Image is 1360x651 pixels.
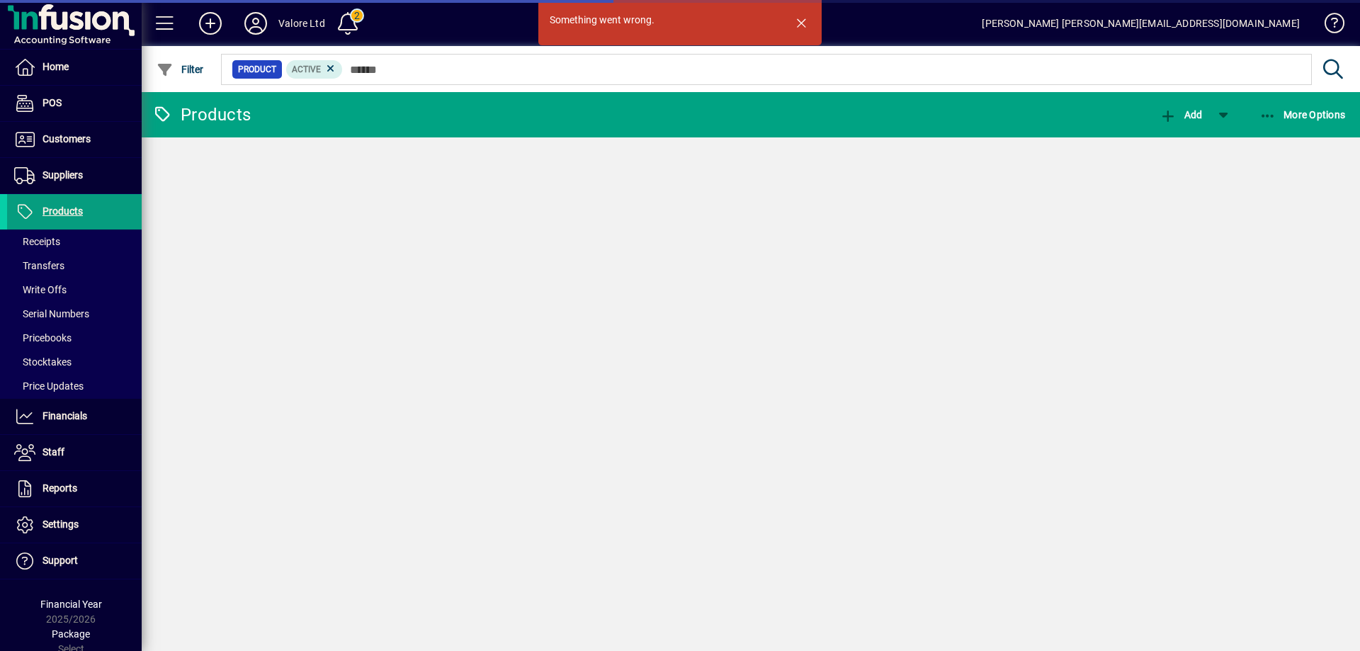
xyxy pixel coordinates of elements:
a: Serial Numbers [7,302,142,326]
a: Pricebooks [7,326,142,350]
span: Active [292,64,321,74]
a: Settings [7,507,142,543]
div: Products [152,103,251,126]
a: Reports [7,471,142,506]
span: Add [1160,109,1202,120]
a: Transfers [7,254,142,278]
span: Transfers [14,260,64,271]
span: Suppliers [42,169,83,181]
div: Valore Ltd [278,12,325,35]
span: POS [42,97,62,108]
a: Stocktakes [7,350,142,374]
a: Customers [7,122,142,157]
span: Pricebooks [14,332,72,344]
span: Settings [42,519,79,530]
span: Support [42,555,78,566]
button: Profile [233,11,278,36]
a: Write Offs [7,278,142,302]
span: Financial Year [40,599,102,610]
a: Financials [7,399,142,434]
span: More Options [1259,109,1346,120]
a: Home [7,50,142,85]
button: Add [188,11,233,36]
span: Stocktakes [14,356,72,368]
span: Receipts [14,236,60,247]
a: Suppliers [7,158,142,193]
a: Staff [7,435,142,470]
span: Staff [42,446,64,458]
span: Customers [42,133,91,145]
button: More Options [1256,102,1349,128]
span: Package [52,628,90,640]
a: Price Updates [7,374,142,398]
button: Filter [153,57,208,82]
a: Receipts [7,230,142,254]
span: Filter [157,64,204,75]
div: [PERSON_NAME] [PERSON_NAME][EMAIL_ADDRESS][DOMAIN_NAME] [982,12,1300,35]
span: Serial Numbers [14,308,89,319]
mat-chip: Activation Status: Active [286,60,343,79]
span: Products [42,205,83,217]
a: POS [7,86,142,121]
a: Support [7,543,142,579]
button: Add [1156,102,1206,128]
span: Write Offs [14,284,67,295]
span: Financials [42,410,87,421]
span: Reports [42,482,77,494]
span: Home [42,61,69,72]
span: Price Updates [14,380,84,392]
span: Product [238,62,276,77]
a: Knowledge Base [1314,3,1342,49]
